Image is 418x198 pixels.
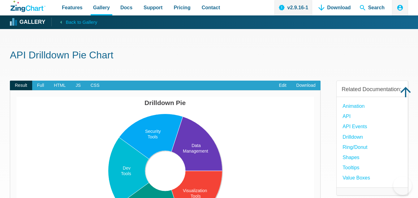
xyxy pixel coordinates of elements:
[342,86,403,93] h3: Related Documentation:
[71,81,85,91] span: JS
[343,112,351,120] a: API
[144,3,162,12] span: Support
[66,18,97,26] span: Back to Gallery
[393,176,412,195] iframe: Toggle Customer Support
[343,143,367,151] a: Ring/Donut
[62,3,83,12] span: Features
[93,3,110,12] span: Gallery
[274,81,291,91] a: Edit
[11,18,45,27] a: Gallery
[343,122,367,131] a: API Events
[10,81,32,91] span: Result
[343,153,359,162] a: Shapes
[10,49,408,63] h1: API Drilldown Pie Chart
[202,3,220,12] span: Contact
[343,174,370,182] a: Value Boxes
[19,19,45,25] strong: Gallery
[343,163,359,172] a: Tooltips
[174,3,190,12] span: Pricing
[291,81,321,91] a: Download
[343,133,363,141] a: Drilldown
[32,81,49,91] span: Full
[49,81,71,91] span: HTML
[120,3,132,12] span: Docs
[51,18,97,26] a: Back to Gallery
[86,81,105,91] span: CSS
[343,102,364,110] a: Animation
[11,1,45,12] a: ZingChart Logo. Click to return to the homepage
